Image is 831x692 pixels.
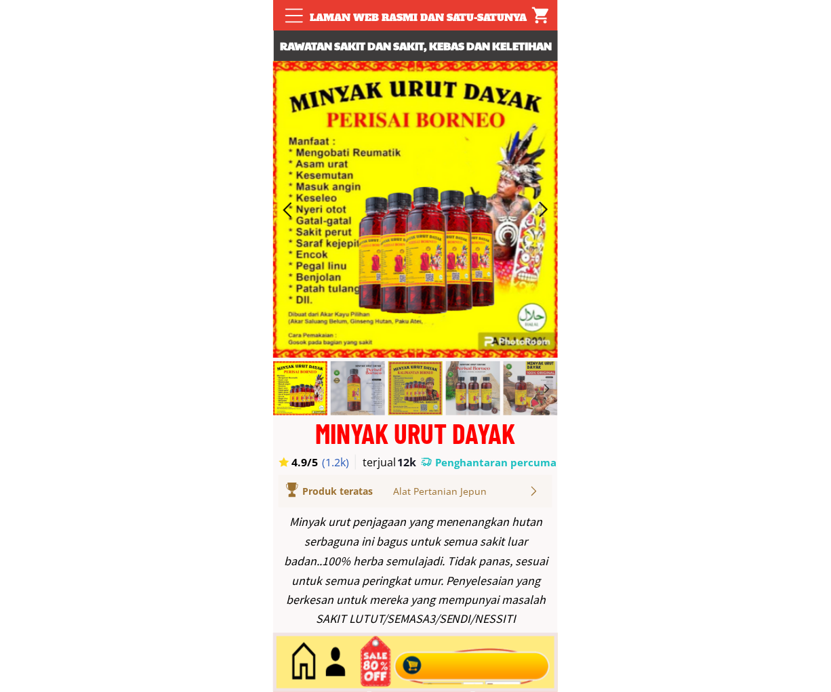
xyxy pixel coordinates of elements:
[323,455,357,470] h3: (1.2k)
[274,37,559,55] h3: Rawatan sakit dan sakit, kebas dan keletihan
[292,455,330,470] h3: 4.9/5
[397,455,420,470] h3: 12k
[436,455,558,470] h3: Penghantaran percuma
[363,455,409,470] h3: terjual
[393,484,528,499] div: Alat Pertanian Jepun
[273,419,558,447] div: MINYAK URUT DAYAK
[303,10,535,25] div: Laman web rasmi dan satu-satunya
[281,512,552,630] div: Minyak urut penjagaan yang menenangkan hutan serbaguna ini bagus untuk semua sakit luar badan..10...
[302,484,411,499] div: Produk teratas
